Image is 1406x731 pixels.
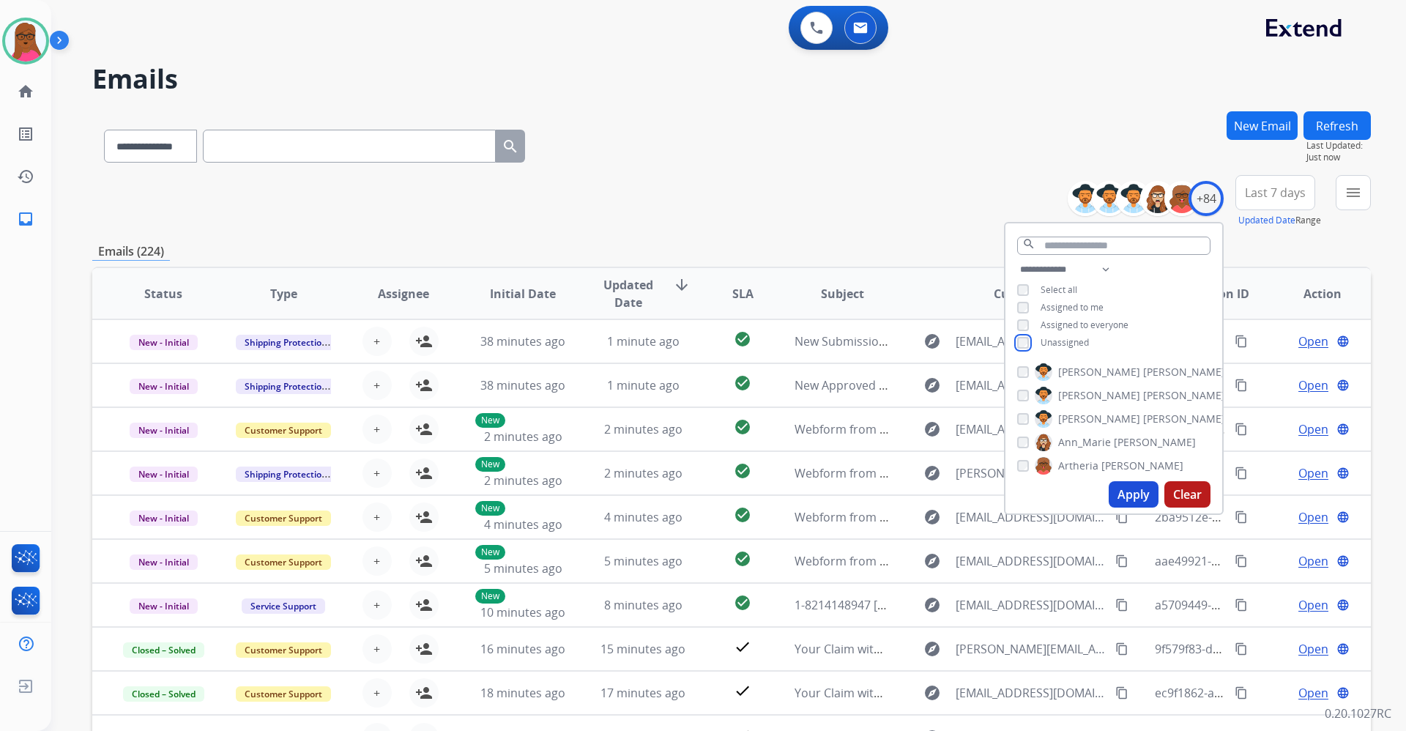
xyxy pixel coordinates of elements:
span: Just now [1306,152,1371,163]
button: + [362,327,392,356]
mat-icon: explore [923,596,941,614]
span: New Approved Statement #8933229 From Rich Harvest Farms [795,377,1135,393]
button: + [362,678,392,708]
span: Open [1298,596,1328,614]
span: Customer Support [236,423,331,438]
span: + [373,333,380,350]
span: 5 minutes ago [484,560,562,576]
mat-icon: check_circle [734,506,751,524]
span: Range [1238,214,1321,226]
mat-icon: explore [923,464,941,482]
mat-icon: content_copy [1235,598,1248,612]
span: [EMAIL_ADDRESS][DOMAIN_NAME] [956,508,1106,526]
span: ec9f1862-a2d2-4d6f-8931-aa41150a4156 [1155,685,1375,701]
mat-icon: content_copy [1235,335,1248,348]
span: 18 minutes ago [480,685,565,701]
span: Type [270,285,297,303]
span: [PERSON_NAME] [1143,365,1225,379]
mat-icon: check_circle [734,330,751,348]
span: [EMAIL_ADDRESS][DOMAIN_NAME] [956,333,1106,350]
mat-icon: check_circle [734,418,751,436]
mat-icon: explore [923,684,941,702]
span: Open [1298,684,1328,702]
button: + [362,546,392,576]
button: + [362,459,392,488]
span: Webform from [EMAIL_ADDRESS][DOMAIN_NAME] on [DATE] [795,421,1126,437]
span: + [373,464,380,482]
span: Customer Support [236,686,331,702]
span: 1 minute ago [607,377,680,393]
span: [PERSON_NAME] [1101,459,1183,473]
span: 9f579f83-d2ca-492d-8036-0360d14c48ec [1155,641,1375,657]
mat-icon: history [17,168,34,185]
p: New [475,457,505,472]
span: [PERSON_NAME] [1058,388,1140,403]
span: 17 minutes ago [600,685,685,701]
mat-icon: language [1336,642,1350,656]
span: + [373,684,380,702]
mat-icon: content_copy [1235,554,1248,568]
span: Shipping Protection [236,379,336,394]
span: Shipping Protection [236,467,336,482]
mat-icon: person_add [415,596,433,614]
span: 2 minutes ago [484,428,562,445]
span: Open [1298,420,1328,438]
span: [EMAIL_ADDRESS][DOMAIN_NAME][DATE] [956,596,1106,614]
mat-icon: content_copy [1235,642,1248,656]
span: Customer Support [236,554,331,570]
p: New [475,589,505,604]
mat-icon: check_circle [734,374,751,392]
mat-icon: search [502,138,519,155]
mat-icon: person_add [415,552,433,570]
span: New - Initial [130,379,198,394]
mat-icon: language [1336,554,1350,568]
span: New Submission #20250827 Rich Harvest Farms [795,333,1059,349]
span: a5709449-bd0b-4926-bec9-cf632e2d327a [1155,597,1380,613]
h2: Emails [92,64,1371,94]
div: +84 [1189,181,1224,216]
mat-icon: person_add [415,464,433,482]
span: + [373,596,380,614]
mat-icon: content_copy [1235,423,1248,436]
p: 0.20.1027RC [1325,705,1391,722]
mat-icon: check_circle [734,594,751,612]
span: [PERSON_NAME] [1058,412,1140,426]
mat-icon: person_add [415,508,433,526]
span: Ann_Marie [1058,435,1111,450]
button: New Email [1227,111,1298,140]
span: + [373,552,380,570]
span: Closed – Solved [123,642,204,658]
button: + [362,634,392,664]
span: 2 minutes ago [604,465,682,481]
span: Open [1298,464,1328,482]
button: + [362,502,392,532]
span: [PERSON_NAME] [1143,388,1225,403]
span: Assigned to me [1041,301,1104,313]
mat-icon: arrow_downward [673,276,691,294]
mat-icon: language [1336,467,1350,480]
span: [PERSON_NAME][EMAIL_ADDRESS][DOMAIN_NAME] [956,464,1106,482]
span: New - Initial [130,554,198,570]
mat-icon: explore [923,640,941,658]
span: Open [1298,508,1328,526]
mat-icon: home [17,83,34,100]
span: 2 minutes ago [484,472,562,489]
span: Service Support [242,598,325,614]
span: Webform from [EMAIL_ADDRESS][DOMAIN_NAME] on [DATE] [795,553,1126,569]
span: 4 minutes ago [484,516,562,533]
mat-icon: inbox [17,210,34,228]
span: Webform from [PERSON_NAME][EMAIL_ADDRESS][DOMAIN_NAME] on [DATE] [795,465,1217,481]
span: Closed – Solved [123,686,204,702]
span: [EMAIL_ADDRESS][DOMAIN_NAME] [956,420,1106,438]
p: Emails (224) [92,242,170,261]
span: Customer Support [236,642,331,658]
span: [PERSON_NAME] [1143,412,1225,426]
span: [EMAIL_ADDRESS][DOMAIN_NAME] [956,376,1106,394]
span: Open [1298,640,1328,658]
button: Last 7 days [1235,175,1315,210]
span: aae49921-9a74-45f4-afd1-2426ba86265d [1155,553,1377,569]
button: Apply [1109,481,1158,508]
mat-icon: list_alt [17,125,34,143]
mat-icon: content_copy [1115,511,1128,524]
mat-icon: check [734,638,751,656]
